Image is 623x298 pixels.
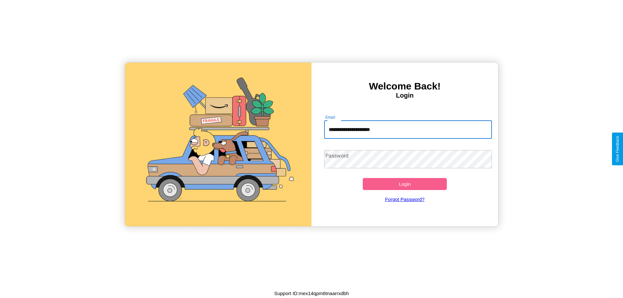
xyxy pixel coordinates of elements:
img: gif [125,63,311,226]
a: Forgot Password? [321,190,489,209]
button: Login [363,178,447,190]
label: Email [325,114,336,120]
h3: Welcome Back! [311,81,498,92]
div: Give Feedback [615,136,620,162]
h4: Login [311,92,498,99]
p: Support ID: mex14qpm6tnaarrxdbh [274,289,349,298]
